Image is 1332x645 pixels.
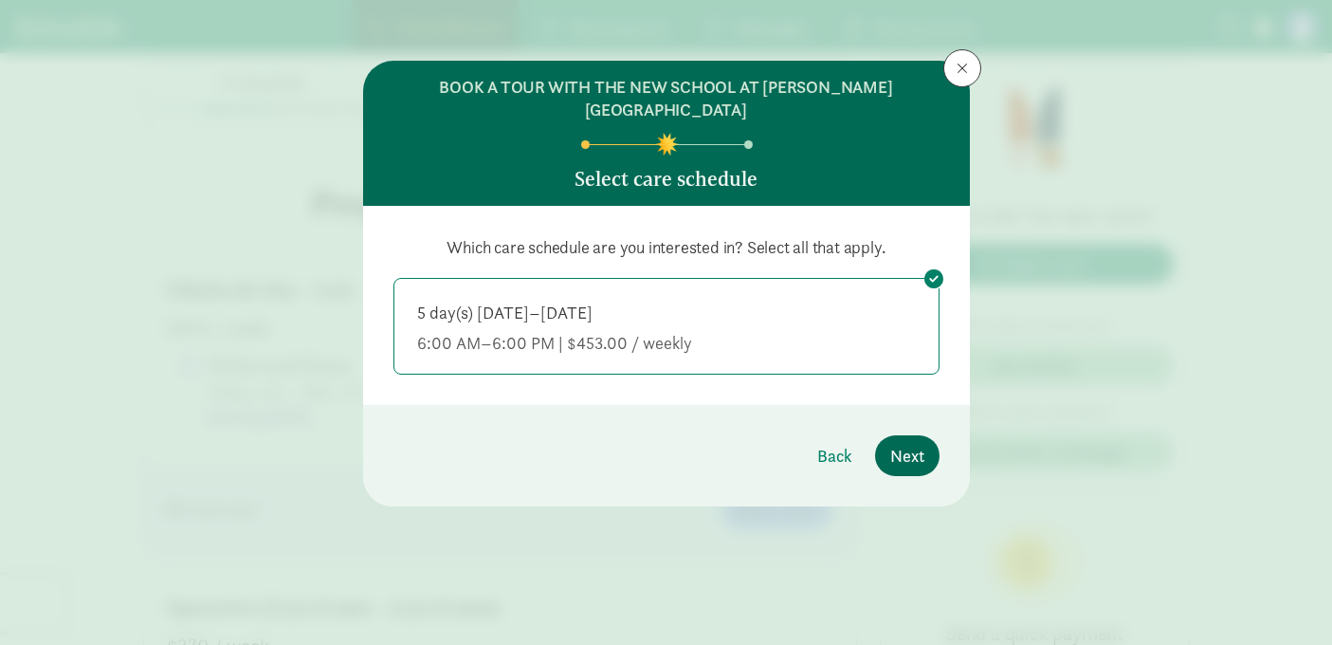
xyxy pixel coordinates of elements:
span: Next [890,443,924,469]
p: Which care schedule are you interested in? Select all that apply. [393,236,940,259]
button: Back [802,435,867,476]
h6: BOOK A TOUR WITH THE NEW SCHOOL AT [PERSON_NAME][GEOGRAPHIC_DATA] [393,76,940,121]
span: Back [817,443,852,469]
div: 6:00 AM–6:00 PM | $453.00 / weekly [417,332,916,355]
h5: Select care schedule [575,168,757,191]
button: Next [875,435,940,476]
div: 5 day(s) [DATE]–[DATE] [417,302,916,324]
